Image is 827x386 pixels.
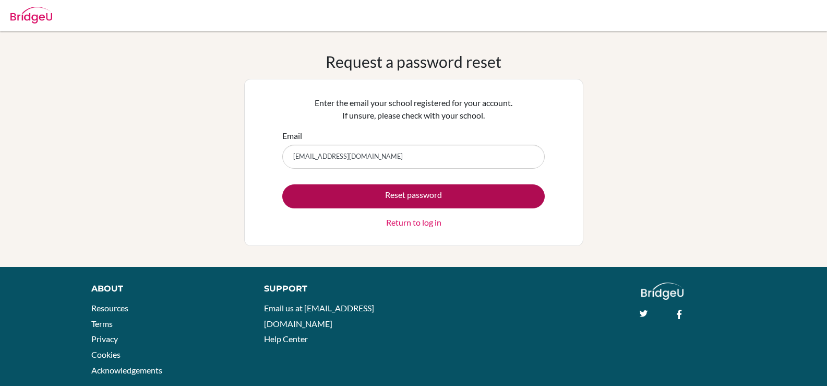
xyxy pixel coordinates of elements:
[264,283,402,295] div: Support
[91,319,113,329] a: Terms
[282,184,545,208] button: Reset password
[91,349,121,359] a: Cookies
[10,7,52,24] img: Bridge-U
[91,283,241,295] div: About
[641,283,684,300] img: logo_white@2x-f4f0deed5e89b7ecb1c2cc34c3e3d731f90f0f143d5ea2071677605dd97b5244.png
[91,365,162,375] a: Acknowledgements
[264,334,308,344] a: Help Center
[91,303,128,313] a: Resources
[386,216,441,229] a: Return to log in
[282,130,302,142] label: Email
[264,303,374,329] a: Email us at [EMAIL_ADDRESS][DOMAIN_NAME]
[282,97,545,122] p: Enter the email your school registered for your account. If unsure, please check with your school.
[326,52,501,71] h1: Request a password reset
[91,334,118,344] a: Privacy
